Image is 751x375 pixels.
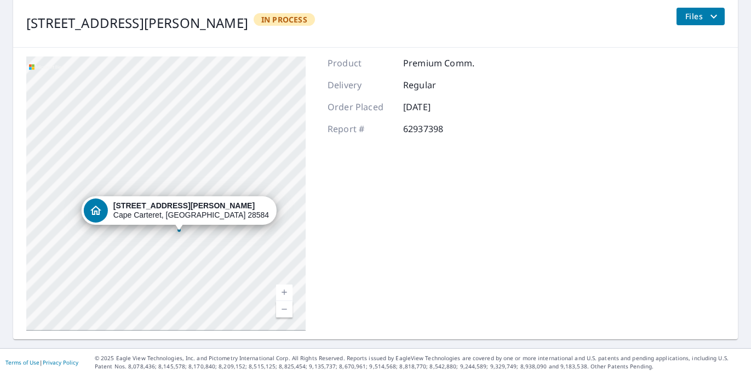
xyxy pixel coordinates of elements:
a: Privacy Policy [43,359,78,366]
p: Premium Comm. [403,56,474,70]
p: Delivery [328,78,393,92]
p: | [5,359,78,366]
p: [DATE] [403,100,469,113]
span: In Process [255,14,314,25]
p: Regular [403,78,469,92]
button: filesDropdownBtn-62937398 [676,8,725,25]
div: Cape Carteret, [GEOGRAPHIC_DATA] 28584 [113,201,269,220]
strong: [STREET_ADDRESS][PERSON_NAME] [113,201,255,210]
div: Dropped pin, building 1, Residential property, 202 W B McLean Drive Cape Carteret, NC 28584 [82,196,277,230]
p: 62937398 [403,122,469,135]
p: Product [328,56,393,70]
a: Terms of Use [5,359,39,366]
a: Current Level 19, Zoom Out [276,301,293,317]
a: Current Level 19, Zoom In [276,285,293,301]
span: Files [685,10,720,23]
p: © 2025 Eagle View Technologies, Inc. and Pictometry International Corp. All Rights Reserved. Repo... [95,354,746,371]
p: Order Placed [328,100,393,113]
div: [STREET_ADDRESS][PERSON_NAME] [26,13,248,33]
p: Report # [328,122,393,135]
